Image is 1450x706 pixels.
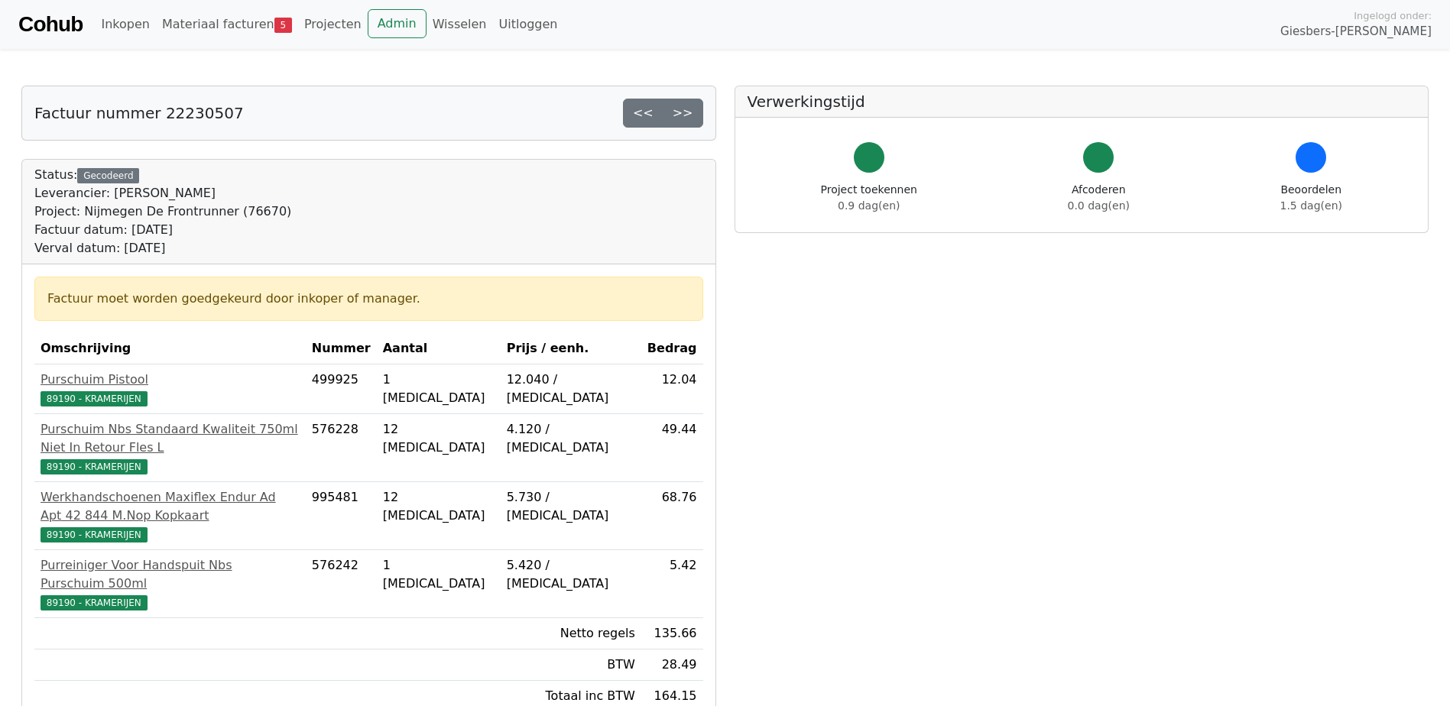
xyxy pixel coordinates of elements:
div: 1 [MEDICAL_DATA] [383,371,495,407]
span: 0.0 dag(en) [1068,199,1130,212]
div: Factuur datum: [DATE] [34,221,291,239]
th: Prijs / eenh. [501,333,641,364]
a: Materiaal facturen5 [156,9,298,40]
th: Nummer [306,333,377,364]
td: 576242 [306,550,377,618]
div: Gecodeerd [77,168,139,183]
div: Purschuim Nbs Standaard Kwaliteit 750ml Niet In Retour Fles L [41,420,300,457]
td: 68.76 [641,482,703,550]
a: >> [663,99,703,128]
div: 5.730 / [MEDICAL_DATA] [507,488,635,525]
div: Afcoderen [1068,182,1130,214]
span: Giesbers-[PERSON_NAME] [1280,23,1432,40]
span: 5 [274,18,292,33]
a: Uitloggen [493,9,564,40]
td: 28.49 [641,649,703,681]
div: Werkhandschoenen Maxiflex Endur Ad Apt 42 844 M.Nop Kopkaart [41,488,300,525]
td: 135.66 [641,618,703,649]
div: 12.040 / [MEDICAL_DATA] [507,371,635,407]
h5: Verwerkingstijd [748,92,1416,111]
a: Purreiniger Voor Handspuit Nbs Purschuim 500ml89190 - KRAMERIJEN [41,556,300,611]
td: BTW [501,649,641,681]
div: 12 [MEDICAL_DATA] [383,420,495,457]
span: 89190 - KRAMERIJEN [41,595,148,610]
div: 4.120 / [MEDICAL_DATA] [507,420,635,457]
td: 49.44 [641,414,703,482]
td: 995481 [306,482,377,550]
td: Netto regels [501,618,641,649]
div: Status: [34,166,291,257]
a: Admin [368,9,427,38]
div: 12 [MEDICAL_DATA] [383,488,495,525]
th: Omschrijving [34,333,306,364]
td: 5.42 [641,550,703,618]
span: 89190 - KRAMERIJEN [41,527,148,542]
div: 1 [MEDICAL_DATA] [383,556,495,593]
a: Wisselen [427,9,493,40]
span: 1.5 dag(en) [1280,199,1342,212]
td: 12.04 [641,364,703,414]
span: Ingelogd onder: [1354,8,1432,23]
a: Projecten [298,9,368,40]
span: 89190 - KRAMERIJEN [41,391,148,406]
div: Purschuim Pistool [41,371,300,389]
td: 576228 [306,414,377,482]
th: Bedrag [641,333,703,364]
span: 0.9 dag(en) [838,199,900,212]
div: Leverancier: [PERSON_NAME] [34,184,291,202]
div: Beoordelen [1280,182,1342,214]
a: Purschuim Pistool89190 - KRAMERIJEN [41,371,300,407]
a: Purschuim Nbs Standaard Kwaliteit 750ml Niet In Retour Fles L89190 - KRAMERIJEN [41,420,300,475]
h5: Factuur nummer 22230507 [34,104,244,122]
div: Purreiniger Voor Handspuit Nbs Purschuim 500ml [41,556,300,593]
a: << [623,99,663,128]
a: Werkhandschoenen Maxiflex Endur Ad Apt 42 844 M.Nop Kopkaart89190 - KRAMERIJEN [41,488,300,543]
div: Verval datum: [DATE] [34,239,291,257]
div: Project: Nijmegen De Frontrunner (76670) [34,202,291,221]
div: 5.420 / [MEDICAL_DATA] [507,556,635,593]
a: Cohub [18,6,83,43]
a: Inkopen [95,9,155,40]
td: 499925 [306,364,377,414]
div: Factuur moet worden goedgekeurd door inkoper of manager. [47,290,690,308]
th: Aantal [377,333,501,364]
div: Project toekennen [821,182,917,214]
span: 89190 - KRAMERIJEN [41,459,148,474]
